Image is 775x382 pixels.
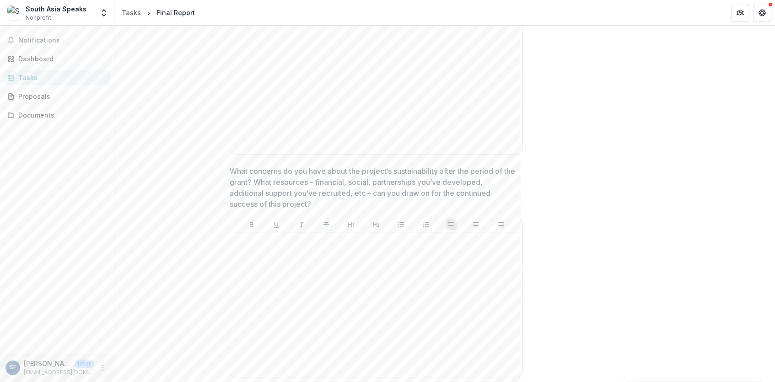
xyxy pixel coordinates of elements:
[18,110,103,120] div: Documents
[420,219,431,230] button: Ordered List
[4,51,110,66] a: Dashboard
[10,365,16,371] div: Sonia Faleiro
[24,359,71,368] p: [PERSON_NAME]
[97,362,108,373] button: More
[753,4,771,22] button: Get Help
[271,219,282,230] button: Underline
[118,6,145,19] a: Tasks
[18,54,103,64] div: Dashboard
[396,219,407,230] button: Bullet List
[24,368,94,377] p: [EMAIL_ADDRESS][DOMAIN_NAME]
[26,4,86,14] div: South Asia Speaks
[97,4,110,22] button: Open entity switcher
[346,219,357,230] button: Heading 1
[18,73,103,82] div: Tasks
[26,14,51,22] span: Nonprofit
[230,166,517,210] p: What concerns do you have about the project’s sustainability after the period of the grant? What ...
[446,219,457,230] button: Align Left
[18,37,107,44] span: Notifications
[75,360,94,368] p: User
[470,219,481,230] button: Align Center
[246,219,257,230] button: Bold
[731,4,749,22] button: Partners
[18,91,103,101] div: Proposals
[122,8,141,17] div: Tasks
[156,8,195,17] div: Final Report
[4,33,110,48] button: Notifications
[4,108,110,123] a: Documents
[4,70,110,85] a: Tasks
[4,89,110,104] a: Proposals
[495,219,506,230] button: Align Right
[321,219,332,230] button: Strike
[371,219,382,230] button: Heading 2
[7,5,22,20] img: South Asia Speaks
[118,6,199,19] nav: breadcrumb
[296,219,307,230] button: Italicize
